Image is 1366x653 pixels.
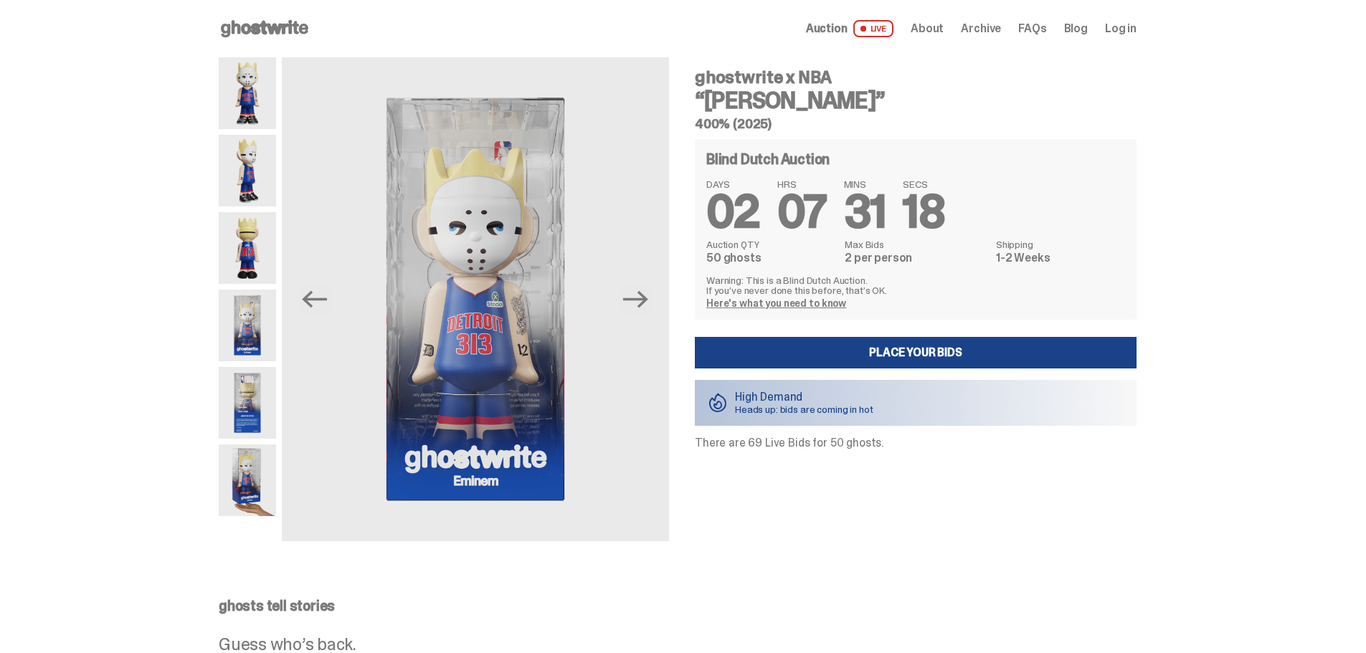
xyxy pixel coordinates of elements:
[219,135,276,206] img: Copy%20of%20Eminem_NBA_400_3.png
[219,57,276,129] img: Copy%20of%20Eminem_NBA_400_1.png
[911,23,944,34] a: About
[620,284,652,315] button: Next
[844,179,886,189] span: MINS
[1064,23,1088,34] a: Blog
[706,297,846,310] a: Here's what you need to know
[996,239,1125,249] dt: Shipping
[219,367,276,439] img: Eminem_NBA_400_13.png
[219,444,276,516] img: eminem%20scale.png
[695,89,1137,112] h3: “[PERSON_NAME]”
[695,69,1137,86] h4: ghostwrite x NBA
[961,23,1001,34] a: Archive
[845,239,987,249] dt: Max Bids
[219,290,276,361] img: Eminem_NBA_400_12.png
[1018,23,1046,34] a: FAQs
[806,23,848,34] span: Auction
[1105,23,1137,34] a: Log in
[903,179,944,189] span: SECS
[903,182,944,242] span: 18
[219,212,276,284] img: Copy%20of%20Eminem_NBA_400_6.png
[706,182,760,242] span: 02
[282,57,669,541] img: Eminem_NBA_400_12.png
[706,252,836,264] dd: 50 ghosts
[806,20,893,37] a: Auction LIVE
[695,118,1137,130] h5: 400% (2025)
[844,182,886,242] span: 31
[219,599,1137,613] p: ghosts tell stories
[996,252,1125,264] dd: 1-2 Weeks
[735,404,873,414] p: Heads up: bids are coming in hot
[695,337,1137,368] a: Place your Bids
[706,152,830,166] h4: Blind Dutch Auction
[299,284,331,315] button: Previous
[706,239,836,249] dt: Auction QTY
[777,182,827,242] span: 07
[706,179,760,189] span: DAYS
[735,391,873,403] p: High Demand
[695,437,1137,449] p: There are 69 Live Bids for 50 ghosts.
[853,20,894,37] span: LIVE
[706,275,1125,295] p: Warning: This is a Blind Dutch Auction. If you’ve never done this before, that’s OK.
[845,252,987,264] dd: 2 per person
[777,179,827,189] span: HRS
